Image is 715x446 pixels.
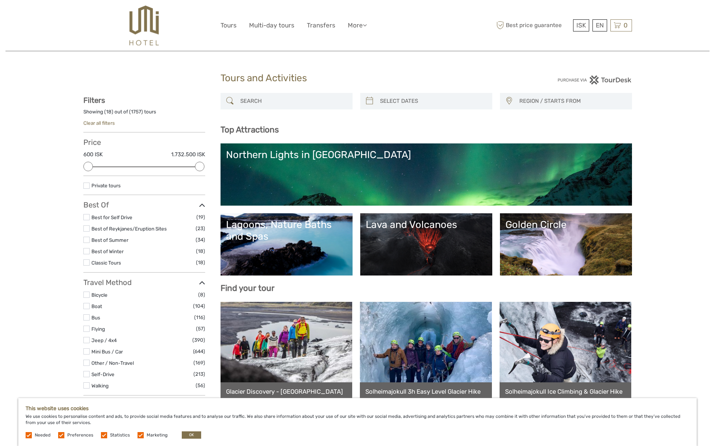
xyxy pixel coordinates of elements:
[622,22,629,29] span: 0
[249,20,294,31] a: Multi-day tours
[221,20,237,31] a: Tours
[576,22,586,29] span: ISK
[495,19,571,31] span: Best price guarantee
[129,5,158,45] img: 526-1e775aa5-7374-4589-9d7e-5793fb20bdfc_logo_big.jpg
[91,349,123,355] a: Mini Bus / Car
[557,75,632,85] img: PurchaseViaTourDesk.png
[348,20,367,31] a: More
[106,108,112,115] label: 18
[193,302,205,310] span: (104)
[505,219,626,231] div: Golden Circle
[91,292,108,298] a: Bicycle
[237,95,349,108] input: SEARCH
[91,383,109,389] a: Walking
[226,219,347,270] a: Lagoons, Nature Baths and Spas
[221,283,275,293] b: Find your tour
[198,291,205,299] span: (8)
[91,337,117,343] a: Jeep / 4x4
[131,108,141,115] label: 1757
[91,260,121,266] a: Classic Tours
[592,19,607,31] div: EN
[196,224,205,233] span: (23)
[221,125,279,135] b: Top Attractions
[83,138,205,147] h3: Price
[196,247,205,255] span: (18)
[194,313,205,322] span: (116)
[226,219,347,243] div: Lagoons, Nature Baths and Spas
[83,120,115,126] a: Clear all filters
[196,381,205,390] span: (56)
[196,236,205,244] span: (34)
[226,149,626,200] a: Northern Lights in [GEOGRAPHIC_DATA]
[366,219,487,270] a: Lava and Volcanoes
[193,359,205,367] span: (169)
[193,347,205,356] span: (644)
[147,432,168,438] label: Marketing
[83,278,205,287] h3: Travel Method
[505,388,626,395] a: Solheimajokull Ice Climbing & Glacier Hike
[83,200,205,209] h3: Best Of
[182,431,201,439] button: OK
[91,226,167,232] a: Best of Reykjanes/Eruption Sites
[505,219,626,270] a: Golden Circle
[110,432,130,438] label: Statistics
[91,183,121,188] a: Private tours
[171,151,205,158] label: 1.732.500 ISK
[91,237,128,243] a: Best of Summer
[91,371,114,377] a: Self-Drive
[83,151,103,158] label: 600 ISK
[91,315,100,321] a: Bus
[192,336,205,344] span: (390)
[226,388,347,395] a: Glacier Discovery - [GEOGRAPHIC_DATA]
[26,405,689,412] h5: This website uses cookies
[18,398,697,446] div: We use cookies to personalise content and ads, to provide social media features and to analyse ou...
[83,108,205,120] div: Showing ( ) out of ( ) tours
[221,72,495,84] h1: Tours and Activities
[91,326,105,332] a: Flying
[91,360,134,366] a: Other / Non-Travel
[196,325,205,333] span: (57)
[226,149,626,161] div: Northern Lights in [GEOGRAPHIC_DATA]
[196,213,205,221] span: (19)
[365,388,486,395] a: Solheimajokull 3h Easy Level Glacier Hike
[377,95,489,108] input: SELECT DATES
[35,432,50,438] label: Needed
[516,95,628,107] button: REGION / STARTS FROM
[91,214,132,220] a: Best for Self Drive
[196,258,205,267] span: (18)
[307,20,335,31] a: Transfers
[91,303,102,309] a: Boat
[366,219,487,231] div: Lava and Volcanoes
[67,432,93,438] label: Preferences
[83,96,105,105] strong: Filters
[91,248,124,254] a: Best of Winter
[193,370,205,378] span: (213)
